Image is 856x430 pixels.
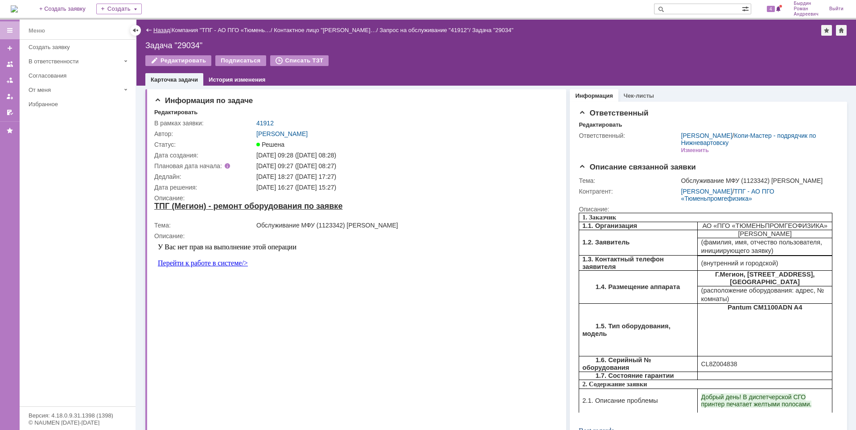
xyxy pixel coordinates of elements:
[140,281,152,288] span: 3981
[256,162,553,170] div: [DATE] 09:27 ([DATE] 08:27)
[20,246,110,254] a: +7 846 379 65 50 ext. 6018601
[96,4,142,14] div: Создать
[379,27,472,33] div: /
[123,181,233,195] span: Добрый день! В диспетчерской СГО принтер печатает желтыми полосами.
[575,92,613,99] a: Информация
[472,27,514,33] div: Задача "29034"
[256,173,553,180] div: [DATE] 18:27 ([DATE] 17:27)
[4,26,51,33] b: 1.2. Заявитель
[4,20,94,27] a: Перейти к работе в системе/>
[256,141,284,148] span: Решена
[579,188,679,195] div: Контрагент:
[29,101,120,107] div: Избранное
[136,58,236,73] span: Г.Мегион, [STREET_ADDRESS], [GEOGRAPHIC_DATA]
[123,74,250,91] p: (расположение оборудования: адрес, № комнаты)
[172,27,271,33] a: Компания "ТПГ - АО ПГО «Тюмень…
[29,72,130,79] div: Согласования
[17,70,101,78] b: 1.4. Размещение аппарата
[681,132,834,146] div: /
[742,4,751,12] span: Расширенный поиск
[29,413,127,418] div: Версия: 4.18.0.9.31.1398 (1398)
[4,144,72,158] b: 1.6. Серийный № оборудования
[209,76,265,83] a: История изменения
[154,141,255,148] div: Статус:
[123,148,159,155] span: CL8Z004838
[256,130,308,137] a: [PERSON_NAME]
[29,420,127,426] div: © NAUMEN [DATE]-[DATE]
[9,398,300,405] font: Сетевые настройки клиентского аппарата (ip-адрес и маска сети) прописать в подменном аппарате.
[579,177,679,184] div: Тема:
[4,110,92,124] b: 1.5. Тип оборудования, модель
[4,43,85,58] b: 1.3. Контактный телефон заявителя
[379,27,469,33] a: Запрос на обслуживание "41912"
[767,6,775,12] span: 4
[172,27,274,33] div: /
[256,120,274,127] a: 41912
[794,6,819,12] span: Роман
[154,194,555,202] div: Описание:
[149,91,223,98] b: Pantum CM1100ADN A4
[159,17,213,25] span: [PERSON_NAME]
[151,76,198,83] a: Карточка задачи
[681,177,834,184] div: Обслуживание МФУ (1123342) [PERSON_NAME]
[153,27,170,33] a: Назад
[154,152,255,159] div: Дата создания:
[274,27,376,33] a: Контактное лицо "[PERSON_NAME]…
[4,1,37,8] span: 1. Заказчик
[154,96,253,105] span: Информация по задаче
[579,206,835,213] div: Описание:
[29,25,45,36] div: Меню
[794,1,819,6] span: Бырдин
[3,41,17,55] a: Создать заявку
[123,46,250,55] p: (внутренний и городской)
[17,159,95,166] b: 1.7. Состояние гарантии
[579,163,695,171] span: Описание связанной заявки
[681,132,816,146] a: Копи-Мастер - подрядчик по Нижневартовску
[102,20,358,27] div: Обслуживание МФУ (1123342) [PERSON_NAME]
[154,173,255,180] div: Дедлайн:
[154,184,255,191] div: Дата решения:
[836,25,847,36] div: Сделать домашней страницей
[681,132,732,139] a: [PERSON_NAME]
[3,57,17,71] a: Заявки на командах
[3,105,17,120] a: Мои согласования
[29,44,130,50] div: Создать заявку
[123,26,244,41] span: (фамилия, имя, отчество пользователя, инициирующего заявку)
[821,25,832,36] div: Добавить в избранное
[579,121,622,128] div: Редактировать
[3,89,17,103] a: Мои заявки
[152,280,190,288] span: BY EMAIL:
[256,184,553,191] div: [DATE] 16:27 ([DATE] 15:27)
[4,9,58,17] b: 1.1. Организация
[624,92,654,99] a: Чек-листы
[794,12,819,17] span: Андреевич
[154,120,255,127] div: В рамках заявки:
[579,109,648,117] span: Ответственный
[46,364,239,370] span: - поузловой разбор, чистка, смазка аппарата, чистка корпусных деталей.
[4,168,68,175] span: 2. Содержание заявки
[29,87,120,93] div: От меня
[681,188,834,202] div: /
[681,188,732,195] a: [PERSON_NAME]
[154,130,255,137] div: Автор:
[579,132,679,139] div: Ответственный:
[130,25,141,36] div: Скрыть меню
[11,5,18,12] img: logo
[1,420,247,427] span: На оборудование, вышедшее из строя, составляется Акт технической экспертизы (АТЭ).
[256,152,553,159] div: [DATE] 09:28 ([DATE] 08:28)
[4,184,115,192] p: 2.1. Описание проблемы
[25,69,134,83] a: Согласования
[123,9,250,17] p: АО «ПГО «ТЮМЕНЬПРОМГЕОФИЗИКА»
[145,41,847,50] div: Задача "29034"
[11,5,18,12] a: Перейти на домашнюю страницу
[25,40,134,54] a: Создать заявку
[3,73,17,87] a: Заявки в моей ответственности
[53,377,227,384] span: – профилактика аппарата плюс замена неисправных запчастей
[4,4,356,12] div: У Вас нет прав на выполнение этой операции
[154,162,244,170] div: Плановая дата начала:
[90,280,140,288] span: or IPT extension
[681,188,774,202] a: ТПГ - АО ПГО «Тюменьпромгефизика»
[29,58,120,65] div: В ответственности
[274,27,379,33] div: /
